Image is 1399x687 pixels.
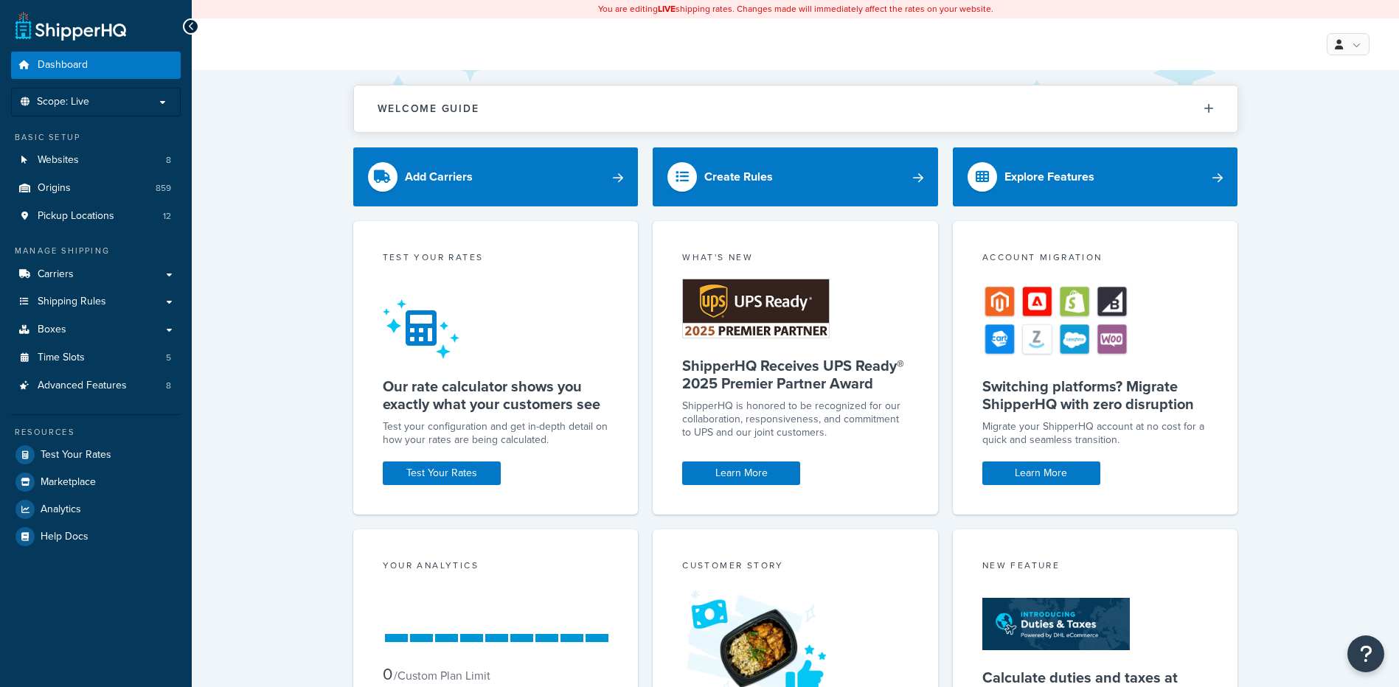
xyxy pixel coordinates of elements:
h2: Welcome Guide [378,103,479,114]
div: Migrate your ShipperHQ account at no cost for a quick and seamless transition. [982,420,1209,447]
span: 5 [166,352,171,364]
a: Origins859 [11,175,181,202]
span: Websites [38,154,79,167]
a: Websites8 [11,147,181,174]
span: Dashboard [38,59,88,72]
div: Explore Features [1004,167,1094,187]
small: / Custom Plan Limit [394,667,490,684]
span: Time Slots [38,352,85,364]
div: Resources [11,426,181,439]
div: Basic Setup [11,131,181,144]
b: LIVE [658,2,676,15]
h5: Our rate calculator shows you exactly what your customers see [383,377,609,413]
a: Create Rules [653,147,938,206]
li: Pickup Locations [11,203,181,230]
button: Open Resource Center [1347,635,1384,672]
a: Carriers [11,261,181,288]
a: Time Slots5 [11,344,181,372]
div: Test your configuration and get in-depth detail on how your rates are being calculated. [383,420,609,447]
a: Boxes [11,316,181,343]
span: 8 [166,380,171,392]
a: Test Your Rates [11,442,181,468]
span: Advanced Features [38,380,127,392]
span: Pickup Locations [38,210,114,223]
div: Add Carriers [405,167,473,187]
a: Test Your Rates [383,461,501,485]
a: Shipping Rules [11,288,181,315]
span: 12 [163,210,171,223]
span: Help Docs [41,531,88,543]
a: Marketplace [11,469,181,495]
span: Scope: Live [37,96,89,108]
span: 0 [383,662,392,686]
li: Time Slots [11,344,181,372]
li: Websites [11,147,181,174]
span: Test Your Rates [41,449,111,461]
button: Welcome Guide [354,86,1237,132]
div: Account Migration [982,251,1209,268]
span: 8 [166,154,171,167]
p: ShipperHQ is honored to be recognized for our collaboration, responsiveness, and commitment to UP... [682,400,909,439]
a: Advanced Features8 [11,372,181,400]
span: Origins [38,182,71,195]
span: Shipping Rules [38,296,106,308]
a: Analytics [11,496,181,523]
div: Manage Shipping [11,245,181,257]
div: Create Rules [704,167,773,187]
h5: ShipperHQ Receives UPS Ready® 2025 Premier Partner Award [682,357,909,392]
a: Learn More [682,461,800,485]
div: Your Analytics [383,559,609,576]
li: Advanced Features [11,372,181,400]
li: Origins [11,175,181,202]
span: 859 [156,182,171,195]
div: Test your rates [383,251,609,268]
div: Customer Story [682,559,909,576]
a: Pickup Locations12 [11,203,181,230]
a: Explore Features [953,147,1238,206]
span: Marketplace [41,476,96,489]
span: Carriers [38,268,74,281]
span: Boxes [38,324,66,336]
a: Learn More [982,461,1100,485]
a: Help Docs [11,523,181,550]
div: What's New [682,251,909,268]
a: Add Carriers [353,147,639,206]
div: New Feature [982,559,1209,576]
span: Analytics [41,503,81,516]
a: Dashboard [11,52,181,79]
h5: Switching platforms? Migrate ShipperHQ with zero disruption [982,377,1209,413]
